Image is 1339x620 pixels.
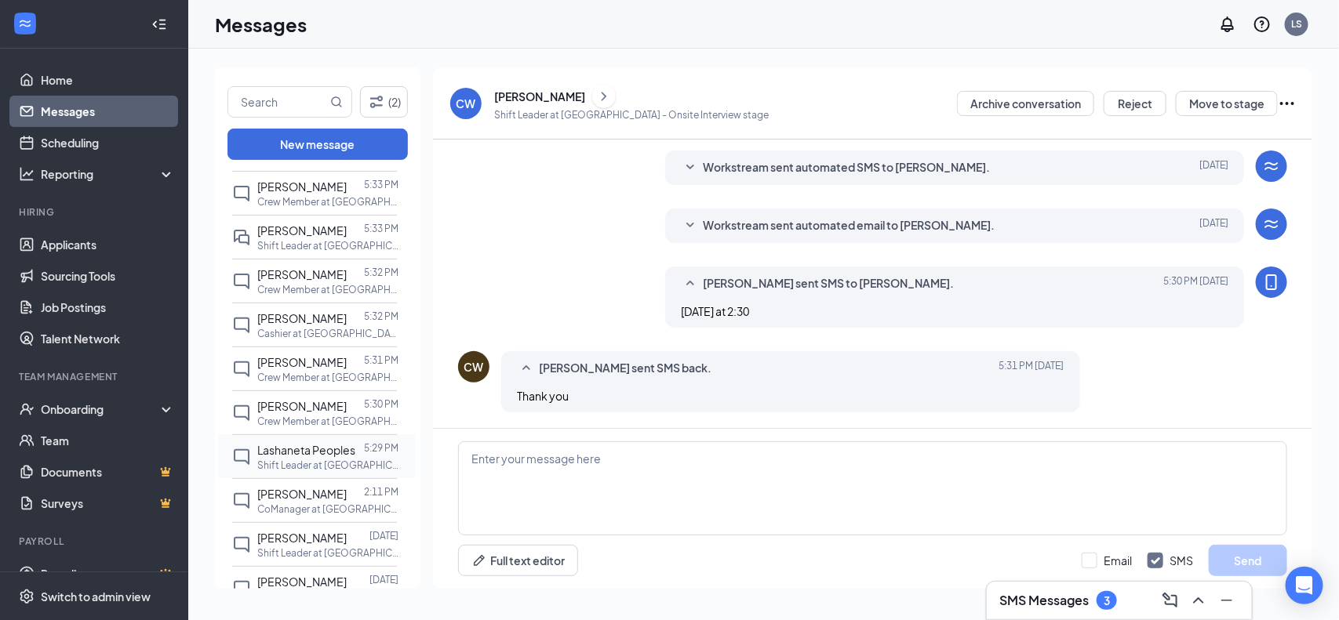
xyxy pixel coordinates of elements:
[681,274,700,293] svg: SmallChevronUp
[41,229,175,260] a: Applicants
[703,158,990,177] span: Workstream sent automated SMS to [PERSON_NAME].
[257,575,347,589] span: [PERSON_NAME]
[471,553,487,568] svg: Pen
[364,354,398,367] p: 5:31 PM
[494,89,585,104] div: [PERSON_NAME]
[494,108,769,121] p: Shift Leader at [GEOGRAPHIC_DATA] - Onsite Interview stage
[41,292,175,323] a: Job Postings
[257,283,398,296] p: Crew Member at [GEOGRAPHIC_DATA]
[464,359,484,375] div: CW
[19,166,35,182] svg: Analysis
[1199,158,1228,177] span: [DATE]
[257,195,398,208] p: Crew Member at [GEOGRAPHIC_DATA]
[1218,15,1237,34] svg: Notifications
[257,223,347,237] span: [PERSON_NAME]
[232,316,251,335] svg: ChatInactive
[257,327,398,340] p: Cashier at [GEOGRAPHIC_DATA]
[364,266,398,279] p: 5:32 PM
[330,96,343,108] svg: MagnifyingGlass
[364,222,398,235] p: 5:33 PM
[596,87,612,106] svg: ChevronRight
[41,64,175,96] a: Home
[458,545,578,576] button: Full text editorPen
[228,87,327,117] input: Search
[41,127,175,158] a: Scheduling
[592,85,616,108] button: ChevronRight
[215,11,307,38] h1: Messages
[1176,91,1278,116] button: Move to stage
[457,96,476,111] div: CW
[364,178,398,191] p: 5:33 PM
[41,166,176,182] div: Reporting
[703,216,995,235] span: Workstream sent automated email to [PERSON_NAME].
[1161,591,1180,610] svg: ComposeMessage
[257,443,355,457] span: Lashaneta Peoples
[1158,588,1183,613] button: ComposeMessage
[681,158,700,177] svg: SmallChevronDown
[999,592,1089,609] h3: SMS Messages
[232,228,251,247] svg: DoubleChat
[232,579,251,598] svg: ChatInactive
[517,389,569,403] span: Thank you
[19,401,35,417] svg: UserCheck
[232,404,251,422] svg: ChatInactive
[364,397,398,411] p: 5:30 PM
[19,205,172,219] div: Hiring
[257,546,398,560] p: Shift Leader at [GEOGRAPHIC_DATA]
[232,535,251,554] svg: ChatInactive
[1262,157,1281,176] svg: WorkstreamLogo
[41,558,175,589] a: PayrollCrown
[360,86,408,118] button: Filter (2)
[257,239,398,252] p: Shift Leader at [GEOGRAPHIC_DATA]
[257,399,347,413] span: [PERSON_NAME]
[1189,591,1208,610] svg: ChevronUp
[151,16,167,32] svg: Collapse
[999,359,1064,378] span: [DATE] 5:31 PM
[19,370,172,383] div: Team Management
[257,355,347,369] span: [PERSON_NAME]
[232,491,251,510] svg: ChatInactive
[1209,545,1287,576] button: Send
[257,487,347,501] span: [PERSON_NAME]
[257,267,347,281] span: [PERSON_NAME]
[957,91,1094,116] button: Archive conversation
[227,129,408,160] button: New message
[1253,15,1272,34] svg: QuestionInfo
[17,16,33,31] svg: WorkstreamLogo
[232,272,251,291] svg: ChatInactive
[41,323,175,354] a: Talent Network
[369,573,398,586] p: [DATE]
[1199,216,1228,235] span: [DATE]
[257,459,398,472] p: Shift Leader at [GEOGRAPHIC_DATA]
[1104,91,1166,116] button: Reject
[1186,588,1211,613] button: ChevronUp
[257,311,347,325] span: [PERSON_NAME]
[517,359,536,378] svg: SmallChevronUp
[369,529,398,542] p: [DATE]
[1278,94,1297,113] svg: Ellipses
[539,359,711,378] span: [PERSON_NAME] sent SMS back.
[703,274,954,293] span: [PERSON_NAME] sent SMS to [PERSON_NAME].
[41,456,175,488] a: DocumentsCrown
[1262,273,1281,292] svg: MobileSms
[681,216,700,235] svg: SmallChevronDown
[41,488,175,519] a: SurveysCrown
[41,96,175,127] a: Messages
[1163,274,1228,293] span: [DATE] 5:30 PM
[681,304,749,318] span: [DATE] at 2:30
[41,589,151,604] div: Switch to admin view
[19,535,172,548] div: Payroll
[232,184,251,203] svg: ChatInactive
[1286,567,1323,604] div: Open Intercom Messenger
[367,92,386,111] svg: Filter
[257,371,398,384] p: Crew Member at [GEOGRAPHIC_DATA]
[41,401,162,417] div: Onboarding
[1217,591,1236,610] svg: Minimize
[1214,588,1239,613] button: Minimize
[1291,17,1302,31] div: LS
[1104,594,1110,607] div: 3
[364,441,398,455] p: 5:29 PM
[364,310,398,323] p: 5:32 PM
[257,415,398,428] p: Crew Member at [GEOGRAPHIC_DATA]
[364,485,398,499] p: 2:11 PM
